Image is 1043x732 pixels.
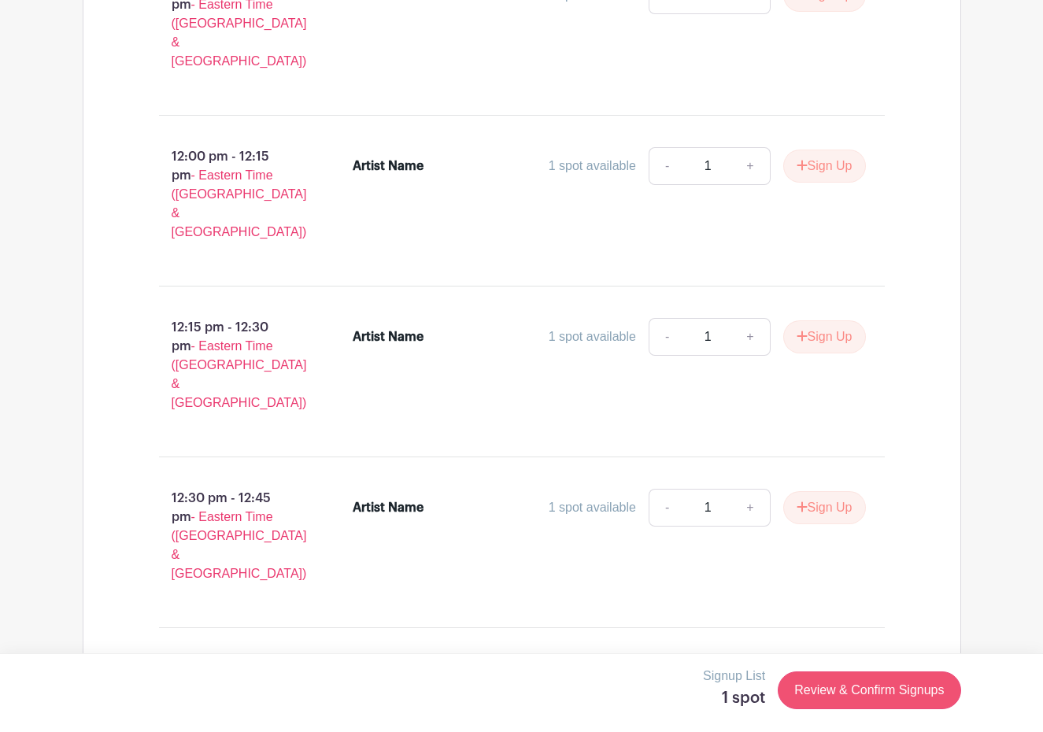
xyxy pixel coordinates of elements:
span: - Eastern Time ([GEOGRAPHIC_DATA] & [GEOGRAPHIC_DATA]) [172,510,307,580]
span: - Eastern Time ([GEOGRAPHIC_DATA] & [GEOGRAPHIC_DATA]) [172,168,307,238]
a: - [649,318,685,356]
button: Sign Up [783,320,866,353]
p: 12:15 pm - 12:30 pm [134,312,328,419]
button: Sign Up [783,150,866,183]
a: - [649,147,685,185]
a: - [649,489,685,527]
div: 1 spot available [549,498,636,517]
div: Artist Name [353,157,423,176]
span: - Eastern Time ([GEOGRAPHIC_DATA] & [GEOGRAPHIC_DATA]) [172,339,307,409]
button: Sign Up [783,491,866,524]
a: + [730,318,770,356]
div: Artist Name [353,327,423,346]
a: + [730,147,770,185]
div: 1 spot available [549,327,636,346]
p: 12:30 pm - 12:45 pm [134,482,328,590]
h5: 1 spot [703,689,765,708]
div: 1 spot available [549,157,636,176]
a: Review & Confirm Signups [778,671,960,709]
p: Signup List [703,667,765,686]
div: Artist Name [353,498,423,517]
p: 12:00 pm - 12:15 pm [134,141,328,248]
a: + [730,489,770,527]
